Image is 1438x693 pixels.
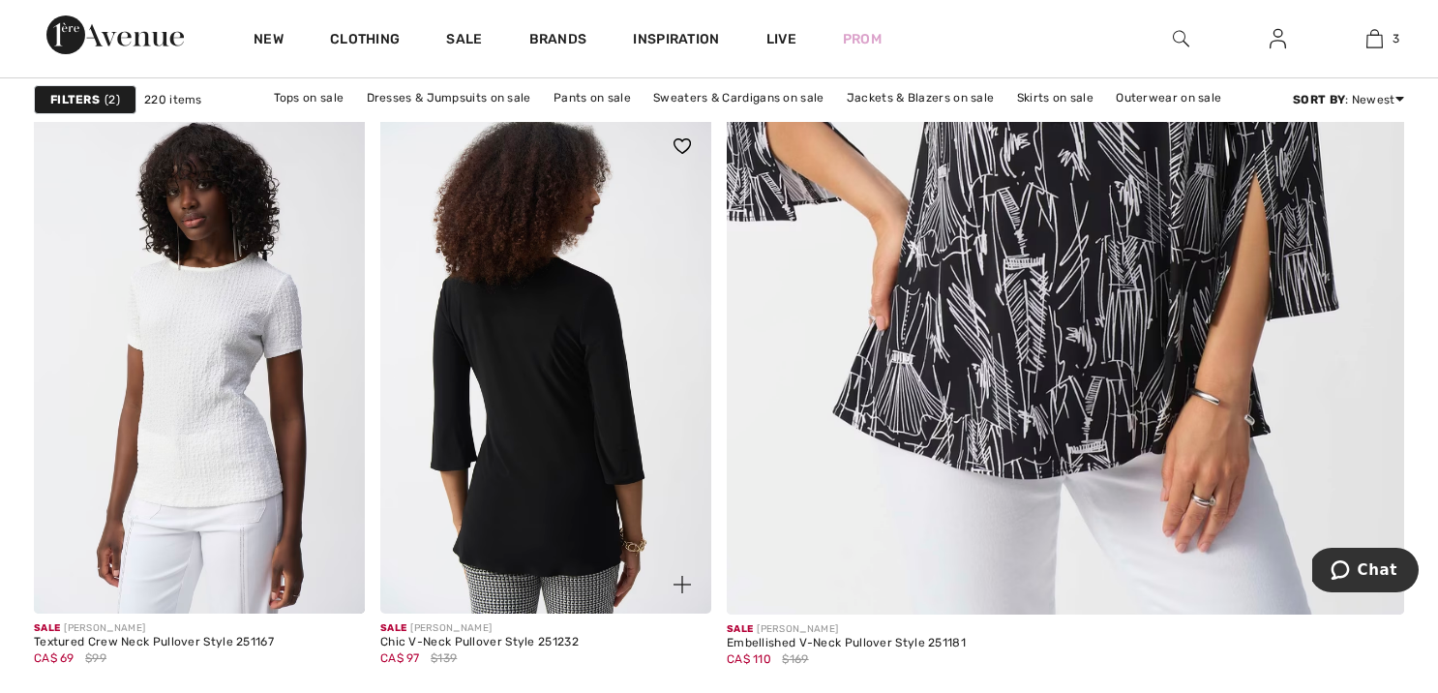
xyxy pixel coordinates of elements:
a: New [254,31,284,51]
a: Sale [446,31,482,51]
a: Prom [843,29,882,49]
img: heart_black_full.svg [674,138,691,154]
img: 1ère Avenue [46,15,184,54]
span: 3 [1393,30,1399,47]
a: Dresses & Jumpsuits on sale [357,85,541,110]
a: Jackets & Blazers on sale [837,85,1004,110]
iframe: Opens a widget where you can chat to one of our agents [1312,548,1419,596]
a: Pants on sale [544,85,641,110]
a: Brands [529,31,587,51]
a: Clothing [330,31,400,51]
img: My Info [1270,27,1286,50]
div: Chic V-Neck Pullover Style 251232 [380,636,579,649]
strong: Filters [50,91,100,108]
span: Inspiration [633,31,719,51]
span: 220 items [144,91,202,108]
a: Outerwear on sale [1106,85,1231,110]
span: $169 [782,650,808,668]
a: Chic V-Neck Pullover Style 251232. Black [380,117,711,614]
a: Live [766,29,796,49]
span: $139 [431,649,457,667]
div: [PERSON_NAME] [727,622,966,637]
a: Skirts on sale [1007,85,1103,110]
span: $99 [85,649,106,667]
span: Sale [727,623,753,635]
a: 3 [1327,27,1422,50]
img: search the website [1173,27,1189,50]
a: Sweaters & Cardigans on sale [644,85,833,110]
img: Textured Crew Neck Pullover Style 251167. Vanilla [34,117,365,614]
span: Sale [380,622,406,634]
div: Embellished V-Neck Pullover Style 251181 [727,637,966,650]
span: CA$ 69 [34,651,75,665]
span: CA$ 97 [380,651,420,665]
div: [PERSON_NAME] [34,621,274,636]
img: My Bag [1366,27,1383,50]
span: 2 [105,91,120,108]
div: [PERSON_NAME] [380,621,579,636]
div: Textured Crew Neck Pullover Style 251167 [34,636,274,649]
strong: Sort By [1293,93,1345,106]
span: Sale [34,622,60,634]
a: Sign In [1254,27,1302,51]
span: CA$ 110 [727,652,771,666]
div: : Newest [1293,91,1404,108]
img: plus_v2.svg [674,576,691,593]
a: Tops on sale [264,85,354,110]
